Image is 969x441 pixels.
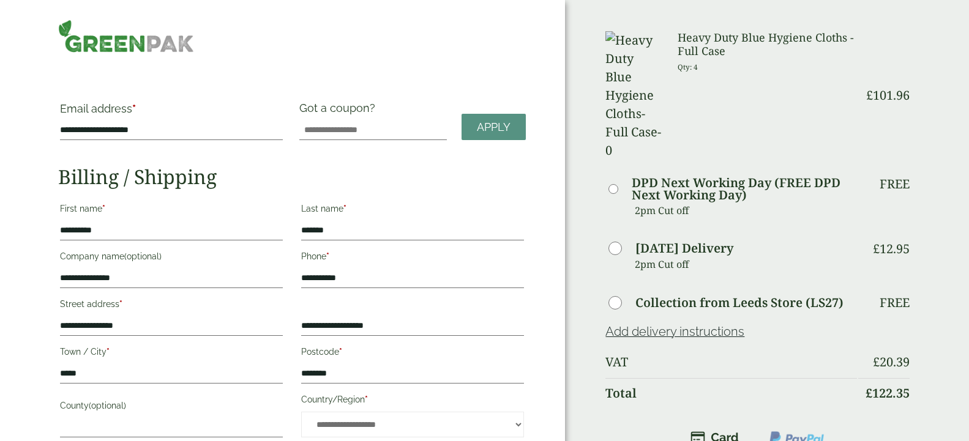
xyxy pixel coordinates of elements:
[678,31,857,57] h3: Heavy Duty Blue Hygiene Cloths - Full Case
[880,177,910,191] p: Free
[102,204,105,213] abbr: required
[60,343,283,364] label: Town / City
[301,391,524,412] label: Country/Region
[605,378,857,408] th: Total
[58,20,194,53] img: GreenPak Supplies
[866,385,872,401] span: £
[635,297,844,309] label: Collection from Leeds Store (LS27)
[632,177,857,201] label: DPD Next Working Day (FREE DPD Next Working Day)
[365,395,368,404] abbr: required
[873,354,880,370] span: £
[605,31,663,160] img: Heavy Duty Blue Hygiene Cloths-Full Case-0
[343,204,346,213] abbr: required
[635,255,857,273] p: 2pm Cut off
[678,62,698,72] small: Qty: 4
[60,200,283,221] label: First name
[60,295,283,316] label: Street address
[60,248,283,269] label: Company name
[605,324,744,339] a: Add delivery instructions
[880,295,910,310] p: Free
[107,347,110,357] abbr: required
[58,165,526,188] h2: Billing / Shipping
[60,397,283,418] label: County
[866,385,910,401] bdi: 122.35
[866,87,910,103] bdi: 101.96
[873,240,880,257] span: £
[477,120,511,134] span: Apply
[866,87,873,103] span: £
[605,347,857,377] th: VAT
[635,201,857,220] p: 2pm Cut off
[89,401,126,410] span: (optional)
[299,102,380,120] label: Got a coupon?
[301,248,524,269] label: Phone
[462,114,526,140] a: Apply
[301,200,524,221] label: Last name
[124,251,162,261] span: (optional)
[873,240,910,257] bdi: 12.95
[60,103,283,120] label: Email address
[119,299,122,309] abbr: required
[339,347,342,357] abbr: required
[326,251,329,261] abbr: required
[132,102,136,115] abbr: required
[635,242,733,254] label: [DATE] Delivery
[873,354,910,370] bdi: 20.39
[301,343,524,364] label: Postcode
